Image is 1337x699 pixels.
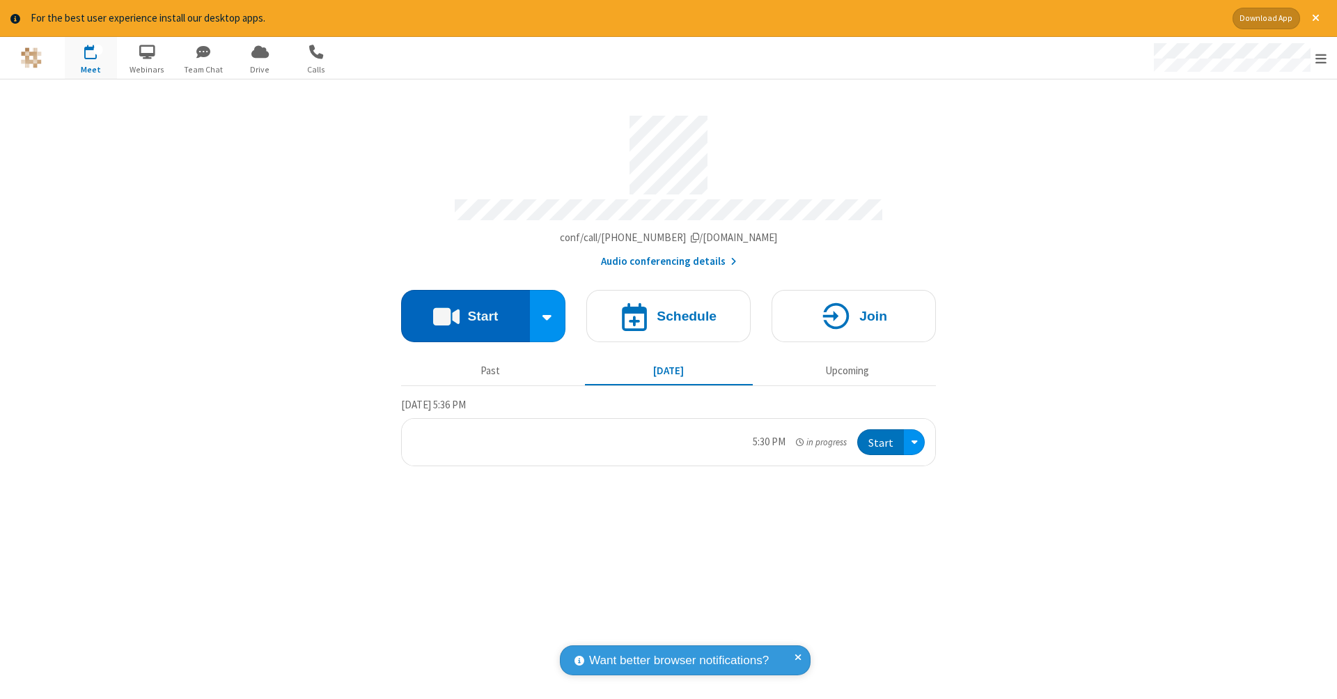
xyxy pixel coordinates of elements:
h4: Start [467,309,498,323]
h4: Join [859,309,887,323]
span: Webinars [121,63,173,76]
span: Meet [65,63,117,76]
button: Copy my meeting room linkCopy my meeting room link [560,230,778,246]
img: QA Selenium DO NOT DELETE OR CHANGE [21,47,42,68]
div: 5:30 PM [753,434,785,450]
button: Download App [1233,8,1300,29]
div: Open menu [904,429,925,455]
section: Account details [401,105,936,269]
span: Drive [234,63,286,76]
span: Want better browser notifications? [589,652,769,670]
button: Schedule [586,290,751,342]
div: Open menu [1141,37,1337,79]
section: Today's Meetings [401,397,936,466]
em: in progress [796,436,847,449]
button: Close alert [1305,8,1327,29]
span: [DATE] 5:36 PM [401,398,466,411]
button: Upcoming [763,358,931,385]
span: Copy my meeting room link [560,231,778,244]
button: Start [401,290,530,342]
h4: Schedule [657,309,717,323]
button: Join [772,290,936,342]
span: Calls [290,63,343,76]
div: Start conference options [530,290,566,342]
div: For the best user experience install our desktop apps. [31,10,1222,26]
button: Audio conferencing details [601,254,737,270]
button: Logo [5,37,57,79]
button: Start [857,429,904,455]
span: Team Chat [178,63,230,76]
button: Past [407,358,574,385]
div: 1 [94,45,103,55]
button: [DATE] [585,358,753,385]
